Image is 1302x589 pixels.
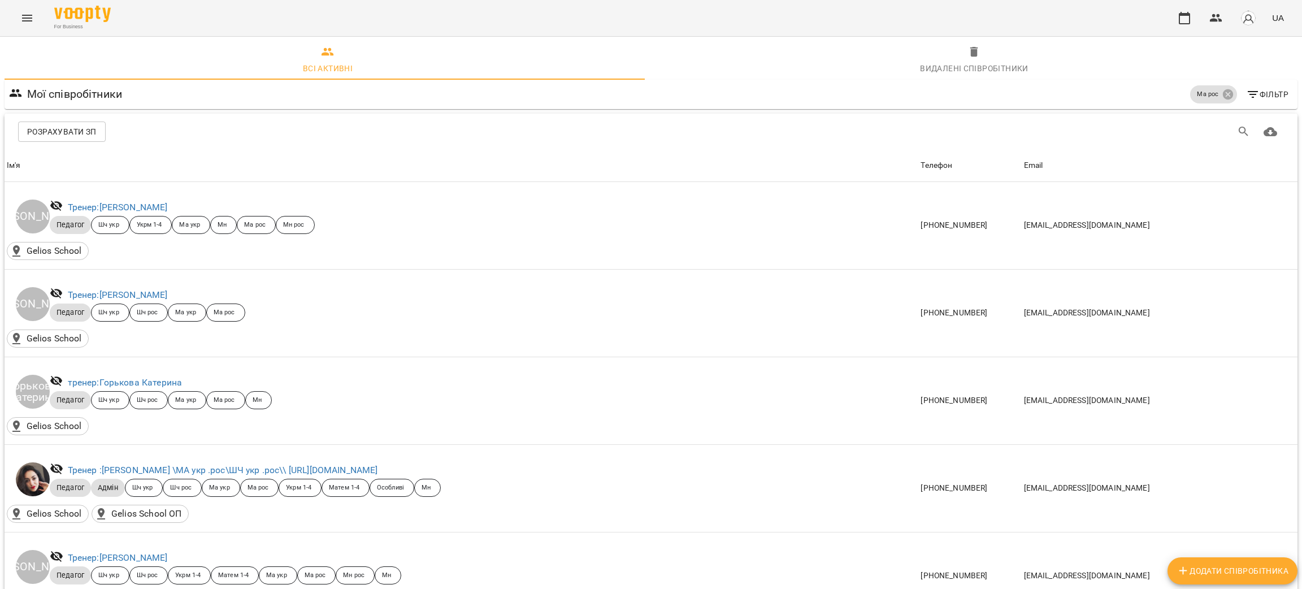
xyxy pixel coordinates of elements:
p: Gelios School ОП [111,507,181,521]
div: Шч рос [163,479,202,497]
p: Шч укр [98,220,119,230]
div: [PERSON_NAME] [16,200,50,233]
div: Ма рос [206,304,245,322]
div: Ма рос [206,391,245,409]
p: Шч рос [137,396,158,405]
span: Ім'я [7,159,916,172]
a: Тренер:[PERSON_NAME] [68,202,168,213]
div: Горькова Катерина [16,375,50,409]
a: тренер:Горькова Катерина [68,377,183,388]
p: Ма рос [244,220,266,230]
span: UA [1272,12,1284,24]
p: Мн [422,483,431,493]
span: Педагог [50,308,91,318]
td: [PHONE_NUMBER] [918,445,1021,532]
div: [PERSON_NAME] [16,287,50,321]
span: Фільтр [1246,88,1288,101]
p: Ма рос [214,308,235,318]
span: Email [1024,159,1295,172]
div: Всі активні [303,62,353,75]
div: Мн [245,391,272,409]
div: Шч рос [129,391,168,409]
div: Матем 1-4 [322,479,370,497]
img: Voopty Logo [54,6,111,22]
p: Ма укр [266,571,287,581]
p: Укрм 1-4 [286,483,311,493]
p: Ма рос [1197,90,1218,99]
p: Укрм 1-4 [175,571,201,581]
p: Шч укр [98,571,119,581]
div: Gelios School() [7,417,89,435]
span: Педагог [50,570,91,581]
div: Укрм 1-4 [279,479,322,497]
div: Ма укр [168,391,206,409]
div: Table Toolbar [5,114,1297,150]
span: Педагог [50,483,91,493]
p: Ма рос [248,483,269,493]
td: [EMAIL_ADDRESS][DOMAIN_NAME] [1022,445,1297,532]
div: Sort [921,159,952,172]
div: Gelios School() [7,330,89,348]
p: Мн рос [283,220,305,230]
div: Ім'я [7,159,21,172]
div: Мн рос [336,566,375,584]
span: Педагог [50,395,91,405]
p: Ма укр [179,220,200,230]
td: [PHONE_NUMBER] [918,357,1021,444]
span: For Business [54,23,111,31]
p: Gelios School [27,507,82,521]
p: Матем 1-4 [329,483,359,493]
div: Ма рос [297,566,336,584]
div: Ма укр [172,216,210,234]
div: Шч укр [91,304,129,322]
p: Особливі [377,483,404,493]
p: Шч укр [132,483,153,493]
span: Додати співробітника [1177,564,1288,578]
div: [PERSON_NAME] [16,550,50,584]
button: Завантажити CSV [1257,118,1284,145]
div: Шч укр [91,391,129,409]
div: Укрм 1-4 [168,566,211,584]
p: Ма рос [305,571,326,581]
p: Шч рос [137,571,158,581]
p: Шч укр [98,396,119,405]
p: Gelios School [27,332,82,345]
p: Ма укр [209,483,230,493]
div: Email [1024,159,1043,172]
div: Gelios School() [7,242,89,260]
div: Gelios School ОП() [92,505,189,523]
div: Шч укр [125,479,163,497]
button: Menu [14,5,41,32]
p: Gelios School [27,244,82,258]
div: Шч рос [129,566,168,584]
div: Ма укр [259,566,297,584]
div: Шч укр [91,566,129,584]
div: Телефон [921,159,952,172]
td: [EMAIL_ADDRESS][DOMAIN_NAME] [1022,182,1297,270]
span: Розрахувати ЗП [27,125,97,138]
p: Ма укр [175,308,196,318]
div: Sort [1024,159,1043,172]
p: Шч укр [98,308,119,318]
a: Тренер:[PERSON_NAME] [68,289,168,300]
img: avatar_s.png [1240,10,1256,26]
p: Матем 1-4 [218,571,249,581]
button: Фільтр [1242,84,1293,105]
div: Ма укр [202,479,240,497]
a: Тренер:[PERSON_NAME] [68,552,168,563]
div: Видалені cпівробітники [920,62,1028,75]
button: Додати співробітника [1168,557,1297,584]
div: Шч рос [129,304,168,322]
a: Тренер :[PERSON_NAME] \МА укр .рос\ШЧ укр .рос\\ [URL][DOMAIN_NAME] [68,465,378,475]
p: Ма укр [175,396,196,405]
p: Мн [253,396,262,405]
div: Ма рос [237,216,276,234]
p: Gelios School [27,419,82,433]
button: Пошук [1230,118,1257,145]
p: Шч рос [170,483,192,493]
p: Укрм 1-4 [137,220,162,230]
div: Ма укр [168,304,206,322]
span: Телефон [921,159,1019,172]
td: [EMAIL_ADDRESS][DOMAIN_NAME] [1022,269,1297,357]
h6: Мої співробітники [27,85,123,103]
